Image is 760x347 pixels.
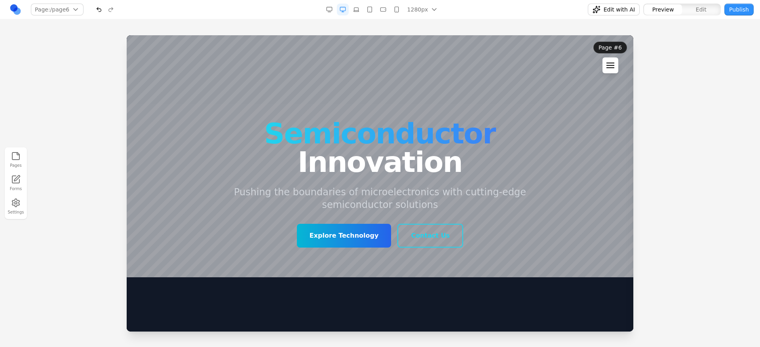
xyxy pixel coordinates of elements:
span: Edit [696,6,707,13]
button: Publish [724,4,754,15]
button: 1280px [404,4,440,15]
button: Desktop Wide [323,4,335,15]
span: Edit with AI [604,6,635,13]
button: Pages [7,150,25,170]
button: Page:/page6 [31,4,84,15]
a: Forms [7,173,25,193]
button: Mobile Landscape [377,4,389,15]
button: Laptop [350,4,362,15]
iframe: Preview [127,35,633,332]
button: Edit with AI [588,4,640,15]
button: Contact Us [271,189,336,212]
button: Explore Technology [170,189,265,212]
button: Mobile [391,4,403,15]
button: Desktop [337,4,349,15]
span: Preview [652,6,674,13]
button: Settings [7,196,25,217]
button: Tablet [364,4,376,15]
